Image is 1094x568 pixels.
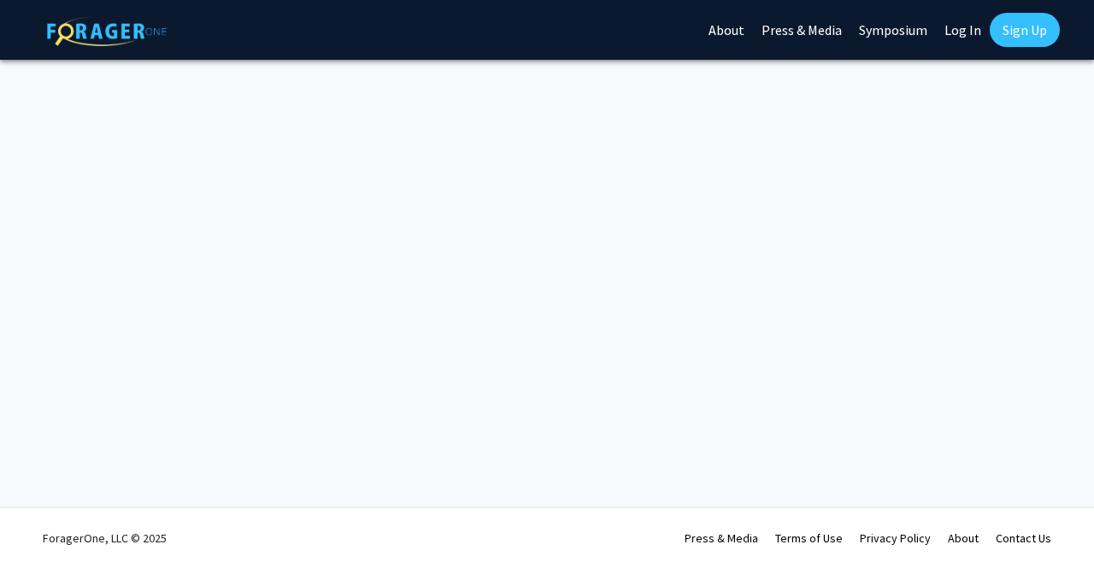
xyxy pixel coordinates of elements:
img: ForagerOne Logo [47,16,167,46]
a: Privacy Policy [860,530,931,546]
a: Terms of Use [775,530,843,546]
a: Sign Up [990,13,1060,47]
div: ForagerOne, LLC © 2025 [43,508,167,568]
a: Press & Media [685,530,758,546]
a: Contact Us [996,530,1051,546]
a: About [948,530,979,546]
